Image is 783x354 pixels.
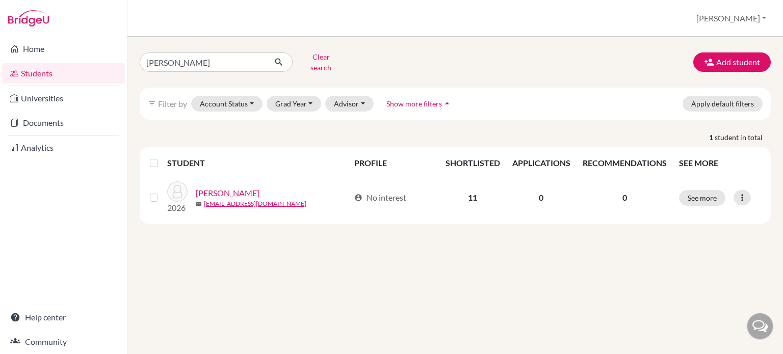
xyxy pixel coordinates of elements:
[348,151,439,175] th: PROFILE
[167,181,188,202] img: Chung, YoungDong
[293,49,349,75] button: Clear search
[439,175,506,220] td: 11
[8,10,49,26] img: Bridge-U
[140,52,266,72] input: Find student by name...
[148,99,156,107] i: filter_list
[354,194,362,202] span: account_circle
[325,96,374,112] button: Advisor
[442,98,452,108] i: arrow_drop_up
[506,151,577,175] th: APPLICATIONS
[583,192,667,204] p: 0
[577,151,673,175] th: RECOMMENDATIONS
[2,113,125,133] a: Documents
[2,307,125,328] a: Help center
[167,151,348,175] th: STUDENT
[354,192,406,204] div: No interest
[715,132,771,143] span: student in total
[2,63,125,84] a: Students
[196,201,202,207] span: mail
[386,99,442,108] span: Show more filters
[158,99,187,108] span: Filter by
[683,96,763,112] button: Apply default filters
[167,202,188,214] p: 2026
[2,138,125,158] a: Analytics
[709,132,715,143] strong: 1
[204,199,306,208] a: [EMAIL_ADDRESS][DOMAIN_NAME]
[673,151,767,175] th: SEE MORE
[2,39,125,59] a: Home
[2,332,125,352] a: Community
[378,96,461,112] button: Show more filtersarrow_drop_up
[191,96,263,112] button: Account Status
[506,175,577,220] td: 0
[693,52,771,72] button: Add student
[692,9,771,28] button: [PERSON_NAME]
[2,88,125,108] a: Universities
[679,190,725,206] button: See more
[196,187,259,199] a: [PERSON_NAME]
[267,96,322,112] button: Grad Year
[439,151,506,175] th: SHORTLISTED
